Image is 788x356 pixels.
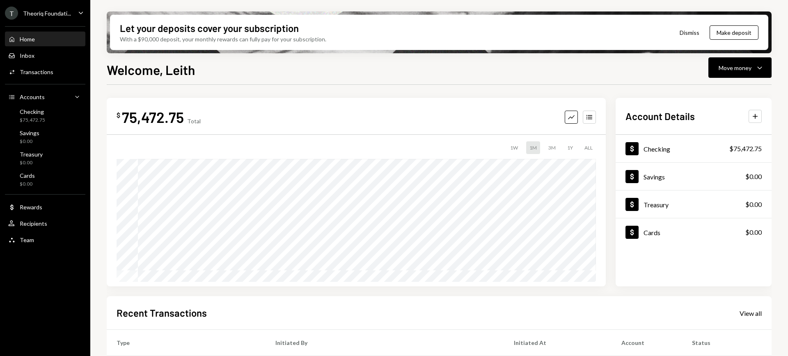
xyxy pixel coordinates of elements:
div: $ [117,111,120,119]
div: Total [187,118,201,125]
div: Inbox [20,52,34,59]
div: Recipients [20,220,47,227]
button: Dismiss [669,23,710,42]
div: Savings [644,173,665,181]
div: With a $90,000 deposit, your monthly rewards can fully pay for your subscription. [120,35,326,43]
button: Move money [708,57,772,78]
a: Rewards [5,200,85,214]
div: $75,472.75 [20,117,45,124]
a: Cards$0.00 [5,170,85,189]
div: Move money [719,63,751,72]
div: $75,472.75 [729,144,762,154]
a: Treasury$0.00 [616,190,772,218]
th: Account [612,330,682,356]
div: Cards [20,172,35,179]
button: Make deposit [710,25,758,40]
div: $0.00 [20,181,35,188]
div: ALL [581,141,596,154]
th: Initiated By [266,330,504,356]
div: Home [20,36,35,43]
div: Team [20,236,34,243]
div: Checking [644,145,670,153]
h2: Account Details [625,109,695,123]
div: 3M [545,141,559,154]
div: 1Y [564,141,576,154]
div: 1M [526,141,540,154]
div: Checking [20,108,45,115]
h2: Recent Transactions [117,306,207,320]
th: Status [682,330,772,356]
a: Cards$0.00 [616,218,772,246]
a: Recipients [5,216,85,231]
a: Accounts [5,89,85,104]
a: Checking$75,472.75 [5,106,85,125]
div: Treasury [20,151,43,158]
div: Savings [20,129,39,136]
div: View all [740,309,762,317]
a: Home [5,32,85,46]
th: Initiated At [504,330,612,356]
div: Cards [644,229,660,236]
div: $0.00 [20,138,39,145]
a: Transactions [5,64,85,79]
a: Treasury$0.00 [5,148,85,168]
div: $0.00 [745,172,762,181]
a: Savings$0.00 [5,127,85,147]
a: Team [5,232,85,247]
div: $0.00 [20,159,43,166]
div: $0.00 [745,227,762,237]
a: Inbox [5,48,85,63]
a: View all [740,308,762,317]
div: $0.00 [745,200,762,209]
a: Checking$75,472.75 [616,135,772,162]
div: Accounts [20,93,45,100]
h1: Welcome, Leith [107,61,195,78]
div: 75,472.75 [122,108,184,126]
div: Let your deposits cover your subscription [120,21,299,35]
a: Savings$0.00 [616,163,772,190]
div: 1W [507,141,521,154]
div: Transactions [20,68,53,75]
div: Treasury [644,201,669,209]
div: Rewards [20,204,42,211]
div: Theoriq Foundati... [23,10,71,17]
div: T [5,7,18,20]
th: Type [107,330,266,356]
